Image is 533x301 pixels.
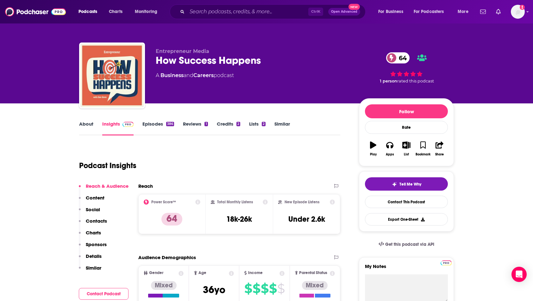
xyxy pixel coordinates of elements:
button: Contacts [79,218,107,230]
a: Episodes386 [142,121,174,135]
p: Social [86,206,100,213]
div: Rate [365,121,448,134]
span: Get this podcast via API [385,242,434,247]
h3: 18k-26k [226,214,252,224]
div: Search podcasts, credits, & more... [176,4,372,19]
button: open menu [410,7,453,17]
button: Open AdvancedNew [328,8,360,16]
span: Parental Status [299,271,327,275]
span: Charts [109,7,122,16]
div: Mixed [151,281,177,290]
button: Charts [79,230,101,241]
h2: New Episode Listens [285,200,319,204]
p: Charts [86,230,101,236]
button: Share [431,137,448,160]
div: 2 [262,122,266,126]
span: Monitoring [135,7,157,16]
button: Details [79,253,102,265]
span: For Business [378,7,403,16]
span: $ [277,284,285,294]
button: Content [79,195,104,206]
span: $ [253,284,260,294]
span: $ [269,284,277,294]
span: Entrepreneur Media [156,48,209,54]
p: Similar [86,265,101,271]
img: Podchaser Pro [122,122,134,127]
a: InsightsPodchaser Pro [102,121,134,135]
button: open menu [374,7,411,17]
div: List [404,153,409,156]
p: Reach & Audience [86,183,129,189]
h2: Total Monthly Listens [217,200,253,204]
h1: Podcast Insights [79,161,136,170]
h2: Reach [138,183,153,189]
div: Apps [386,153,394,156]
div: 2 [236,122,240,126]
span: Age [198,271,206,275]
a: Similar [274,121,290,135]
p: Content [86,195,104,201]
button: Similar [79,265,101,277]
a: Pro website [441,259,452,265]
button: Export One-Sheet [365,213,448,226]
span: Ctrl K [308,8,323,16]
a: Show notifications dropdown [493,6,503,17]
button: List [398,137,415,160]
button: Play [365,137,381,160]
div: Open Intercom Messenger [511,267,527,282]
span: Logged in as dkcsports [511,5,525,19]
span: $ [261,284,268,294]
h3: Under 2.6k [288,214,325,224]
button: Apps [381,137,398,160]
span: 1 person [380,79,397,83]
div: 64 1 personrated this podcast [359,48,454,88]
span: 36 yo [203,284,225,296]
a: Lists2 [249,121,266,135]
div: Share [435,153,444,156]
span: Open Advanced [331,10,357,13]
a: Charts [105,7,126,17]
a: Show notifications dropdown [478,6,488,17]
img: tell me why sparkle [392,182,397,187]
span: 64 [392,52,410,63]
a: Careers [193,72,214,78]
span: More [458,7,468,16]
img: How Success Happens [80,44,144,107]
span: For Podcasters [414,7,444,16]
a: Contact This Podcast [365,196,448,208]
button: Bookmark [415,137,431,160]
h2: Audience Demographics [138,254,196,260]
label: My Notes [365,263,448,274]
span: New [348,4,360,10]
svg: Add a profile image [520,5,525,10]
div: Bookmark [416,153,430,156]
p: 64 [161,213,182,226]
button: open menu [74,7,105,17]
a: About [79,121,93,135]
button: Social [79,206,100,218]
div: 1 [204,122,208,126]
button: Sponsors [79,241,107,253]
span: Income [248,271,263,275]
span: and [184,72,193,78]
p: Details [86,253,102,259]
button: open menu [453,7,476,17]
span: Tell Me Why [399,182,421,187]
a: Reviews1 [183,121,208,135]
span: Podcasts [78,7,97,16]
span: $ [244,284,252,294]
span: rated this podcast [397,79,434,83]
img: Podchaser - Follow, Share and Rate Podcasts [5,6,66,18]
span: Gender [149,271,163,275]
p: Contacts [86,218,107,224]
a: 64 [386,52,410,63]
h2: Power Score™ [151,200,176,204]
div: Play [370,153,377,156]
a: Get this podcast via API [373,237,439,252]
img: Podchaser Pro [441,260,452,265]
button: Contact Podcast [79,288,129,300]
a: Business [160,72,184,78]
input: Search podcasts, credits, & more... [187,7,308,17]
